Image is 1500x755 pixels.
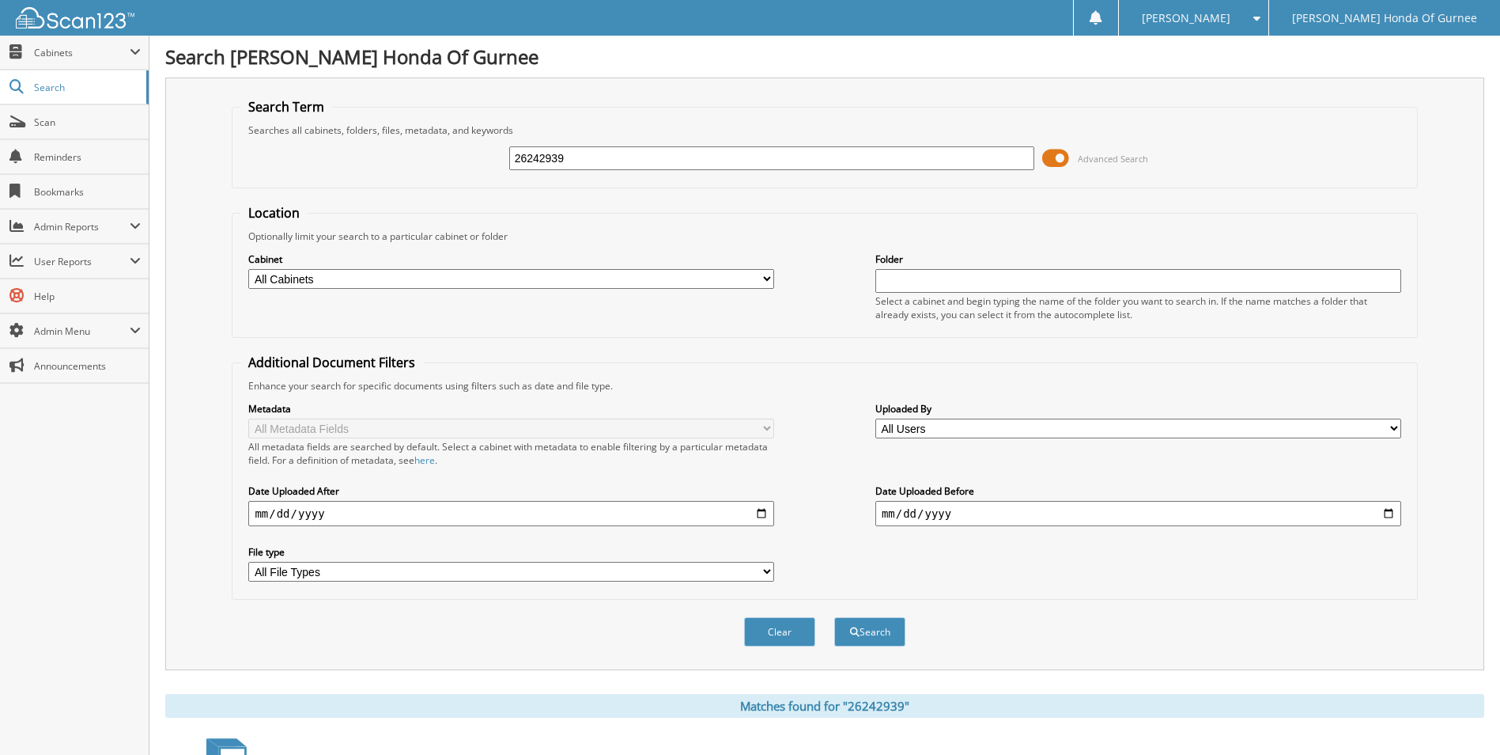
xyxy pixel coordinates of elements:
h1: Search [PERSON_NAME] Honda Of Gurnee [165,44,1484,70]
span: Reminders [34,150,141,164]
div: Optionally limit your search to a particular cabinet or folder [240,230,1408,243]
span: [PERSON_NAME] [1142,13,1230,23]
div: Matches found for "26242939" [165,694,1484,718]
span: Scan [34,116,141,129]
label: File type [248,545,774,559]
img: scan123-logo-white.svg [16,7,134,28]
legend: Additional Document Filters [240,354,423,371]
span: [PERSON_NAME] Honda Of Gurnee [1292,13,1477,23]
div: Searches all cabinets, folders, files, metadata, and keywords [240,123,1408,137]
label: Date Uploaded After [248,484,774,498]
span: Advanced Search [1078,153,1148,165]
span: Admin Reports [34,220,130,233]
input: start [248,501,774,526]
div: All metadata fields are searched by default. Select a cabinet with metadata to enable filtering b... [248,440,774,467]
label: Cabinet [248,252,774,266]
span: Admin Menu [34,324,130,338]
input: end [875,501,1401,526]
button: Search [834,617,905,647]
span: User Reports [34,255,130,268]
legend: Search Term [240,98,332,116]
span: Cabinets [34,46,130,59]
iframe: Chat Widget [1421,679,1500,755]
span: Bookmarks [34,185,141,199]
a: here [414,453,435,467]
span: Help [34,290,141,303]
span: Search [34,81,138,94]
span: Announcements [34,359,141,373]
div: Enhance your search for specific documents using filters such as date and file type. [240,379,1408,393]
div: Select a cabinet and begin typing the name of the folder you want to search in. If the name match... [875,294,1401,321]
label: Uploaded By [875,402,1401,415]
label: Date Uploaded Before [875,484,1401,498]
legend: Location [240,204,308,222]
button: Clear [744,617,815,647]
label: Folder [875,252,1401,266]
label: Metadata [248,402,774,415]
